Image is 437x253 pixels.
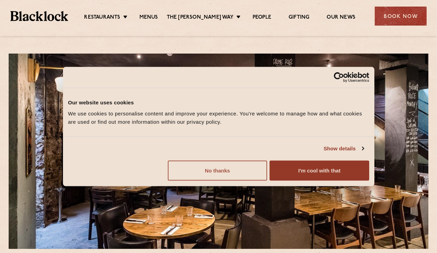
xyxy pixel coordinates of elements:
[84,14,120,22] a: Restaurants
[327,14,355,22] a: Our News
[68,99,369,107] div: Our website uses cookies
[68,109,369,126] div: We use cookies to personalise content and improve your experience. You're welcome to manage how a...
[270,160,369,180] button: I'm cool with that
[253,14,271,22] a: People
[139,14,158,22] a: Menus
[324,144,364,153] a: Show details
[167,14,234,22] a: The [PERSON_NAME] Way
[375,7,427,26] div: Book Now
[10,11,68,21] img: BL_Textured_Logo-footer-cropped.svg
[309,72,369,83] a: Usercentrics Cookiebot - opens in a new window
[289,14,309,22] a: Gifting
[168,160,267,180] button: No thanks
